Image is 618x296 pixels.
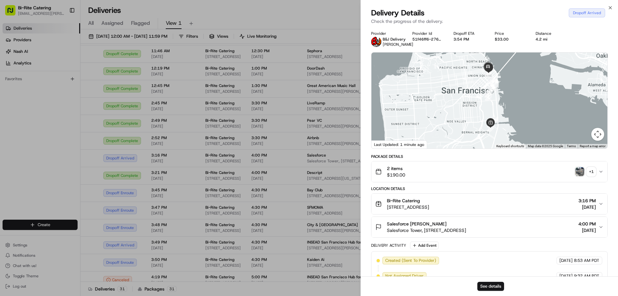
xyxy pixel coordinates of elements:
[61,144,103,150] span: API Documentation
[578,204,596,210] span: [DATE]
[491,79,498,86] div: 12
[45,159,78,165] a: Powered byPylon
[371,8,425,18] span: Delivery Details
[371,31,402,36] div: Provider
[371,243,406,248] div: Delivery Activity
[491,80,498,87] div: 9
[491,117,498,124] div: 3
[17,42,106,48] input: Clear
[53,117,56,122] span: •
[383,42,413,47] span: [PERSON_NAME]
[591,128,604,141] button: Map camera controls
[57,117,70,122] span: [DATE]
[495,37,526,42] div: $33.00
[6,6,19,19] img: Nash
[412,31,443,36] div: Provider Id
[385,258,436,263] span: Created (Sent To Provider)
[100,82,117,90] button: See all
[454,31,484,36] div: Dropoff ETA
[574,258,599,263] span: 8:53 AM PDT
[13,144,49,150] span: Knowledge Base
[492,81,499,88] div: 8
[410,242,439,249] button: Add Event
[6,26,117,36] p: Welcome 👋
[373,140,394,148] a: Open this area in Google Maps (opens a new window)
[454,37,484,42] div: 3:54 PM
[587,167,596,176] div: + 1
[488,86,495,93] div: 6
[496,144,524,148] button: Keyboard shortcuts
[536,37,566,42] div: 4.2 mi
[578,221,596,227] span: 4:00 PM
[495,31,526,36] div: Price
[53,100,56,105] span: •
[567,144,576,148] a: Terms
[387,221,446,227] span: Salesforce [PERSON_NAME]
[52,141,106,153] a: 💻API Documentation
[412,37,443,42] button: 51f46ff6-276b-2357-19f4-938109cc22b7
[559,258,573,263] span: [DATE]
[6,84,43,89] div: Past conversations
[6,94,17,104] img: Zach Benton
[387,227,466,234] span: Salesforce Tower, [STREET_ADDRESS]
[4,141,52,153] a: 📗Knowledge Base
[54,145,60,150] div: 💻
[580,144,605,148] a: Report a map error
[20,100,52,105] span: [PERSON_NAME]
[387,165,405,172] span: 2 items
[490,84,497,91] div: 7
[484,70,492,77] div: 15
[578,197,596,204] span: 3:16 PM
[490,79,497,86] div: 13
[6,62,18,73] img: 1736555255976-a54dd68f-1ca7-489b-9aae-adbdc363a1c4
[20,117,52,122] span: [PERSON_NAME]
[29,68,89,73] div: We're available if you need us!
[371,186,608,191] div: Location Details
[559,273,573,279] span: [DATE]
[477,282,504,291] button: See details
[574,273,599,279] span: 9:32 AM PDT
[57,100,70,105] span: [DATE]
[575,167,584,176] img: photo_proof_of_pickup image
[6,111,17,121] img: Jandy Espique
[491,80,498,87] div: 10
[387,204,429,210] span: [STREET_ADDRESS]
[484,91,492,98] div: 5
[387,197,420,204] span: Bi-Rite Catering
[385,273,424,279] span: Not Assigned Driver
[29,62,106,68] div: Start new chat
[383,37,406,42] span: B&J Delivery
[536,31,566,36] div: Distance
[64,160,78,165] span: Pylon
[373,140,394,148] img: Google
[371,154,608,159] div: Package Details
[371,217,607,237] button: Salesforce [PERSON_NAME]Salesforce Tower, [STREET_ADDRESS]4:00 PM[DATE]
[371,161,607,182] button: 2 items$190.00photo_proof_of_pickup image+1
[371,194,607,214] button: Bi-Rite Catering[STREET_ADDRESS]3:16 PM[DATE]
[578,227,596,234] span: [DATE]
[528,144,563,148] span: Map data ©2025 Google
[109,63,117,71] button: Start new chat
[6,145,12,150] div: 📗
[575,167,596,176] button: photo_proof_of_pickup image+1
[371,140,427,148] div: Last Updated: 1 minute ago
[387,172,405,178] span: $190.00
[487,125,494,132] div: 1
[14,62,25,73] img: 8571987876998_91fb9ceb93ad5c398215_72.jpg
[371,18,608,24] p: Check the progress of the delivery.
[488,77,495,84] div: 14
[13,118,18,123] img: 1736555255976-a54dd68f-1ca7-489b-9aae-adbdc363a1c4
[371,37,381,47] img: profile_bj_cartwheel_2man.png
[485,93,492,100] div: 4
